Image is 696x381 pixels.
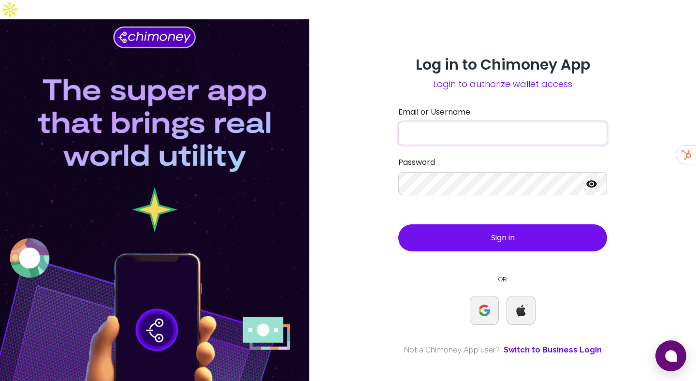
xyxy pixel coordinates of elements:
[478,305,490,316] img: Google
[398,224,607,251] button: Sign in
[515,305,527,316] img: Apple
[398,157,607,168] label: Password
[470,296,499,325] button: Google
[398,275,607,284] small: OR
[655,340,686,371] button: Open chat window
[507,296,536,325] button: Apple
[491,232,515,243] span: Sign in
[404,344,500,356] span: Not a Chimoney App user?
[504,344,602,356] a: Switch to Business Login
[398,77,607,91] span: Login to authorize wallet access
[398,106,607,118] label: Email or Username
[398,56,607,73] h3: Log in to Chimoney App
